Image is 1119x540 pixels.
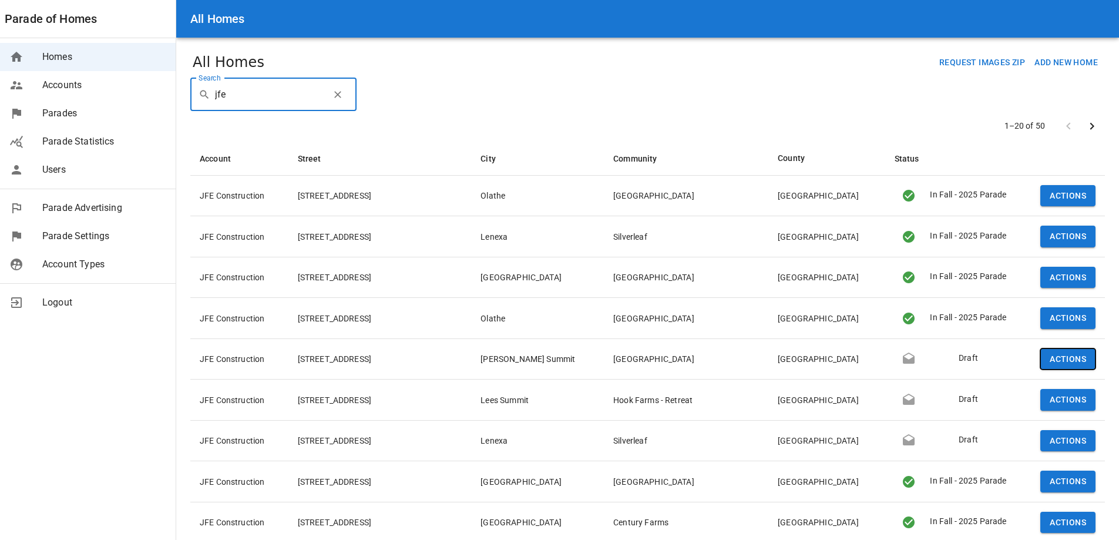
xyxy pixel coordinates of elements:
button: Actions [1040,389,1096,411]
span: Account [200,152,246,166]
button: Actions [1040,185,1096,207]
td: Lenexa [471,216,604,257]
a: Add New Home [1030,56,1103,68]
td: Lees Summit [471,380,604,421]
label: Search [199,73,220,83]
div: In Fall - 2025 Parade [923,311,1009,326]
td: [GEOGRAPHIC_DATA] [604,338,768,380]
svg: Search [199,89,210,100]
td: Olathe [471,298,604,339]
h6: All Homes [190,9,244,28]
td: [GEOGRAPHIC_DATA] [768,338,885,380]
td: [GEOGRAPHIC_DATA] [604,175,768,216]
td: JFE Construction [190,257,288,298]
p: 1–20 of 50 [1004,120,1046,132]
td: [STREET_ADDRESS] [288,338,472,380]
div: Draft [895,352,923,366]
td: [STREET_ADDRESS] [288,216,472,257]
span: Users [42,163,166,177]
span: Logout [42,296,166,310]
td: [GEOGRAPHIC_DATA] [768,461,885,502]
div: In Fall - 2025 Parade [895,270,923,284]
td: [GEOGRAPHIC_DATA] [768,420,885,461]
div: In Fall - 2025 Parade [895,475,923,489]
div: In Fall - 2025 Parade [895,311,923,326]
td: [PERSON_NAME] Summit [471,338,604,380]
td: [GEOGRAPHIC_DATA] [768,175,885,216]
td: JFE Construction [190,461,288,502]
div: In Fall - 2025 Parade [923,189,1009,203]
td: [STREET_ADDRESS] [288,175,472,216]
span: Parades [42,106,166,120]
td: [STREET_ADDRESS] [288,298,472,339]
a: Parade of Homes [5,9,97,28]
td: JFE Construction [190,298,288,339]
td: [STREET_ADDRESS] [288,257,472,298]
button: Actions [1040,307,1096,329]
button: next page [1080,115,1104,138]
span: Parade Statistics [42,135,166,149]
button: Actions [1040,471,1096,492]
div: Draft [895,393,923,407]
input: Search [215,78,322,111]
h1: All Homes [193,52,264,73]
td: [GEOGRAPHIC_DATA] [471,461,604,502]
span: Parade Settings [42,229,166,243]
div: In Fall - 2025 Parade [923,515,1009,529]
td: [STREET_ADDRESS] [288,420,472,461]
td: [GEOGRAPHIC_DATA] [604,257,768,298]
td: Hook Farms - Retreat [604,380,768,421]
a: Request Images Zip [935,56,1030,68]
div: In Fall - 2025 Parade [895,515,923,529]
td: [GEOGRAPHIC_DATA] [768,257,885,298]
td: Silverleaf [604,216,768,257]
td: JFE Construction [190,338,288,380]
td: [GEOGRAPHIC_DATA] [768,216,885,257]
div: In Fall - 2025 Parade [895,230,923,244]
button: Actions [1040,348,1096,370]
span: Homes [42,50,166,64]
td: JFE Construction [190,420,288,461]
td: Silverleaf [604,420,768,461]
span: Community [613,152,672,166]
td: [STREET_ADDRESS] [288,380,472,421]
button: Actions [1040,512,1096,534]
td: Lenexa [471,420,604,461]
td: [GEOGRAPHIC_DATA] [768,298,885,339]
td: JFE Construction [190,216,288,257]
td: Olathe [471,175,604,216]
span: Street [298,152,337,166]
td: [GEOGRAPHIC_DATA] [604,461,768,502]
td: [GEOGRAPHIC_DATA] [604,298,768,339]
span: City [480,152,511,166]
td: [STREET_ADDRESS] [288,461,472,502]
div: Draft [923,434,1009,448]
td: [GEOGRAPHIC_DATA] [768,380,885,421]
td: JFE Construction [190,175,288,216]
button: Add New Home [1030,52,1103,73]
span: Accounts [42,78,166,92]
div: Draft [923,352,1009,366]
div: In Fall - 2025 Parade [923,230,1009,244]
div: In Fall - 2025 Parade [923,475,1009,489]
span: Status [895,152,935,166]
button: Actions [1040,267,1096,289]
button: Actions [1040,226,1096,247]
div: In Fall - 2025 Parade [895,189,923,203]
th: County [768,142,885,176]
div: Draft [895,434,923,448]
button: Actions [1040,430,1096,452]
button: Request Images Zip [935,52,1030,73]
span: Parade Advertising [42,201,166,215]
div: In Fall - 2025 Parade [923,270,1009,284]
td: [GEOGRAPHIC_DATA] [471,257,604,298]
span: Account Types [42,257,166,271]
td: JFE Construction [190,380,288,421]
div: Draft [923,393,1009,407]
